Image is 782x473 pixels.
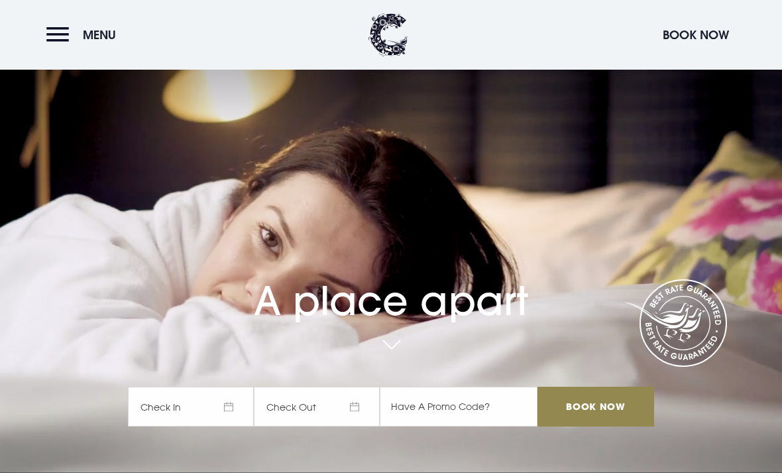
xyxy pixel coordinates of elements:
[380,387,537,427] input: Have A Promo Code?
[254,387,380,427] span: Check Out
[656,21,736,49] button: Book Now
[537,387,654,427] input: Book Now
[83,27,116,42] span: Menu
[368,13,408,56] img: Clandeboye Lodge
[128,248,654,324] h1: A place apart
[128,387,254,427] span: Check In
[46,21,123,49] button: Menu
